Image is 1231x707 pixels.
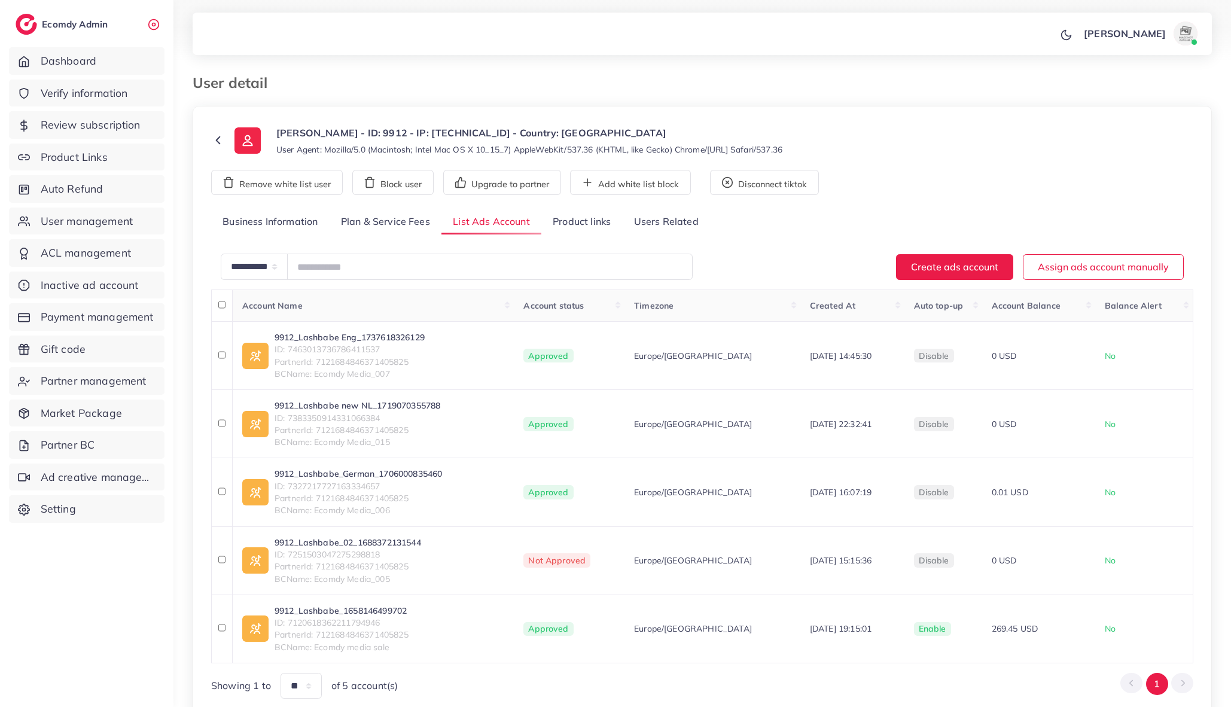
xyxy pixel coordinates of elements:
span: User management [41,214,133,229]
span: Account status [523,300,584,311]
span: Account Balance [992,300,1061,311]
span: No [1105,487,1116,498]
span: PartnerId: 7121684846371405825 [275,424,440,436]
button: Add white list block [570,170,691,195]
span: 0.01 USD [992,487,1028,498]
a: List Ads Account [441,209,541,235]
img: logo [16,14,37,35]
span: 0 USD [992,555,1017,566]
a: Business Information [211,209,330,235]
span: Review subscription [41,117,141,133]
span: Approved [523,622,573,636]
span: BCName: Ecomdy Media_006 [275,504,442,516]
a: Gift code [9,336,164,363]
button: Remove white list user [211,170,343,195]
a: Auto Refund [9,175,164,203]
button: Assign ads account manually [1023,254,1184,280]
span: ACL management [41,245,131,261]
span: ID: 7463013736786411537 [275,343,425,355]
a: Product links [541,209,622,235]
span: ID: 7120618362211794946 [275,617,409,629]
span: Balance Alert [1105,300,1162,311]
p: [PERSON_NAME] - ID: 9912 - IP: [TECHNICAL_ID] - Country: [GEOGRAPHIC_DATA] [276,126,782,140]
h2: Ecomdy Admin [42,19,111,30]
span: BCName: Ecomdy Media_015 [275,436,440,448]
span: Market Package [41,406,122,421]
span: [DATE] 19:15:01 [810,623,872,634]
a: Partner management [9,367,164,395]
span: disable [919,555,949,566]
a: [PERSON_NAME]avatar [1077,22,1202,45]
a: Dashboard [9,47,164,75]
span: PartnerId: 7121684846371405825 [275,492,442,504]
span: Europe/[GEOGRAPHIC_DATA] [634,623,752,635]
a: Inactive ad account [9,272,164,299]
span: PartnerId: 7121684846371405825 [275,629,409,641]
span: Timezone [634,300,674,311]
a: User management [9,208,164,235]
span: Not Approved [523,553,590,568]
h3: User detail [193,74,277,92]
img: ic-ad-info.7fc67b75.svg [242,343,269,369]
span: BCName: Ecomdy Media_005 [275,573,421,585]
span: No [1105,419,1116,429]
span: Europe/[GEOGRAPHIC_DATA] [634,554,752,566]
span: Verify information [41,86,128,101]
a: Payment management [9,303,164,331]
span: ID: 7327217727163334657 [275,480,442,492]
span: ID: 7383350914331066384 [275,412,440,424]
span: Account Name [242,300,303,311]
a: Product Links [9,144,164,171]
span: No [1105,555,1116,566]
a: Review subscription [9,111,164,139]
span: Ad creative management [41,470,156,485]
img: avatar [1174,22,1198,45]
button: Upgrade to partner [443,170,561,195]
span: Gift code [41,342,86,357]
img: ic-ad-info.7fc67b75.svg [242,479,269,505]
span: Payment management [41,309,154,325]
span: Product Links [41,150,108,165]
span: No [1105,351,1116,361]
button: Go to page 1 [1146,673,1168,695]
span: [DATE] 15:15:36 [810,555,872,566]
a: Users Related [622,209,709,235]
span: No [1105,623,1116,634]
span: enable [919,623,946,634]
span: [DATE] 14:45:30 [810,351,872,361]
span: [DATE] 22:32:41 [810,419,872,429]
a: 9912_Lashbabe_German_1706000835460 [275,468,442,480]
a: 9912_Lashbabe Eng_1737618326129 [275,331,425,343]
span: Europe/[GEOGRAPHIC_DATA] [634,350,752,362]
span: PartnerId: 7121684846371405825 [275,356,425,368]
img: ic-ad-info.7fc67b75.svg [242,547,269,574]
a: Partner BC [9,431,164,459]
span: Approved [523,417,573,431]
a: logoEcomdy Admin [16,14,111,35]
a: 9912_Lashbabe new NL_1719070355788 [275,400,440,412]
span: ID: 7251503047275298818 [275,548,421,560]
span: of 5 account(s) [331,679,398,693]
span: Approved [523,349,573,363]
span: 0 USD [992,419,1017,429]
span: PartnerId: 7121684846371405825 [275,560,421,572]
span: Dashboard [41,53,96,69]
button: Disconnect tiktok [710,170,819,195]
span: 269.45 USD [992,623,1038,634]
small: User Agent: Mozilla/5.0 (Macintosh; Intel Mac OS X 10_15_7) AppleWebKit/537.36 (KHTML, like Gecko... [276,144,782,156]
span: Auto top-up [914,300,964,311]
button: Block user [352,170,434,195]
span: BCName: Ecomdy media sale [275,641,409,653]
img: ic-user-info.36bf1079.svg [234,127,261,154]
a: 9912_Lashbabe_02_1688372131544 [275,537,421,548]
button: Create ads account [896,254,1013,280]
span: disable [919,351,949,361]
a: Plan & Service Fees [330,209,441,235]
span: [DATE] 16:07:19 [810,487,872,498]
a: Market Package [9,400,164,427]
span: Created At [810,300,856,311]
span: 0 USD [992,351,1017,361]
img: ic-ad-info.7fc67b75.svg [242,411,269,437]
span: disable [919,487,949,498]
span: Setting [41,501,76,517]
